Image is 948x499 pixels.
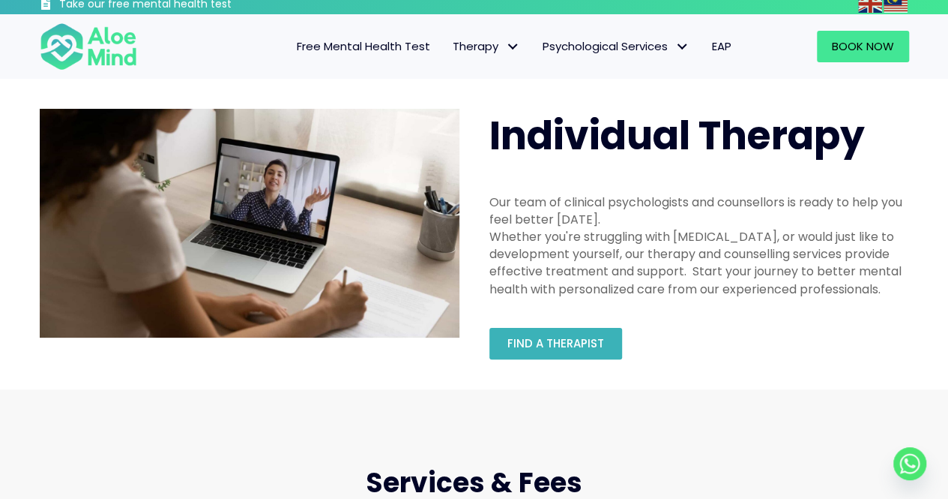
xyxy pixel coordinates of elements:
span: Free Mental Health Test [297,38,430,54]
img: Therapy online individual [40,109,459,338]
span: EAP [712,38,731,54]
a: Free Mental Health Test [286,31,441,62]
a: Book Now [817,31,909,62]
div: Our team of clinical psychologists and counsellors is ready to help you feel better [DATE]. [489,194,909,228]
img: Aloe mind Logo [40,22,137,71]
span: Psychological Services [543,38,689,54]
a: Psychological ServicesPsychological Services: submenu [531,31,701,62]
span: Psychological Services: submenu [671,36,693,58]
span: Therapy: submenu [502,36,524,58]
span: Find a therapist [507,335,604,351]
a: EAP [701,31,743,62]
nav: Menu [157,31,743,62]
span: Book Now [832,38,894,54]
a: Find a therapist [489,328,622,359]
span: Therapy [453,38,520,54]
span: Individual Therapy [489,108,865,163]
a: Whatsapp [893,447,926,480]
div: Whether you're struggling with [MEDICAL_DATA], or would just like to development yourself, our th... [489,228,909,298]
a: TherapyTherapy: submenu [441,31,531,62]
